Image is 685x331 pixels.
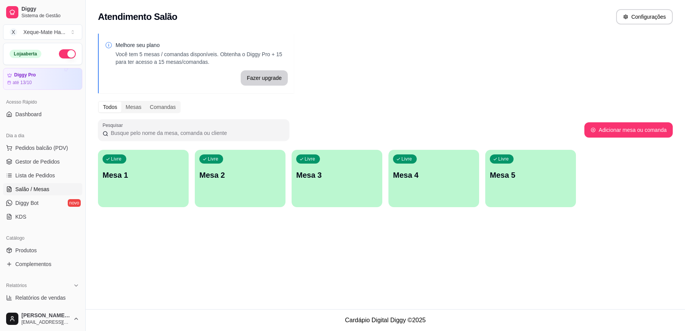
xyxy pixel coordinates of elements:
[3,156,82,168] a: Gestor de Pedidos
[3,310,82,328] button: [PERSON_NAME] e [PERSON_NAME][EMAIL_ADDRESS][DOMAIN_NAME]
[10,50,41,58] div: Loja aberta
[15,199,39,207] span: Diggy Bot
[296,170,378,180] p: Mesa 3
[292,150,382,207] button: LivreMesa 3
[15,294,66,302] span: Relatórios de vendas
[116,50,288,66] p: Você tem 5 mesas / comandas disponíveis. Obtenha o Diggy Pro + 15 para ter acesso a 15 mesas/coma...
[15,110,42,118] span: Dashboard
[59,49,76,58] button: Alterar Status
[103,170,184,180] p: Mesa 1
[15,247,37,254] span: Produtos
[21,312,70,319] span: [PERSON_NAME] e [PERSON_NAME]
[199,170,281,180] p: Mesa 2
[3,183,82,195] a: Salão / Mesas
[14,72,36,78] article: Diggy Pro
[498,156,509,162] p: Livre
[15,172,55,179] span: Lista de Pedidos
[13,80,32,86] article: até 13/10
[208,156,219,162] p: Livre
[3,142,82,154] button: Pedidos balcão (PDV)
[10,28,17,36] span: X
[111,156,122,162] p: Livre
[3,244,82,256] a: Produtos
[490,170,571,180] p: Mesa 5
[15,185,49,193] span: Salão / Mesas
[99,102,121,112] div: Todos
[6,282,27,289] span: Relatórios
[3,211,82,223] a: KDS
[121,102,145,112] div: Mesas
[195,150,285,207] button: LivreMesa 2
[21,13,79,19] span: Sistema de Gestão
[98,11,177,23] h2: Atendimento Salão
[3,258,82,270] a: Complementos
[3,24,82,40] button: Select a team
[393,170,475,180] p: Mesa 4
[21,6,79,13] span: Diggy
[3,305,82,318] a: Relatório de clientes
[108,129,285,137] input: Pesquisar
[616,9,673,24] button: Configurações
[305,156,315,162] p: Livre
[3,197,82,209] a: Diggy Botnovo
[15,158,60,165] span: Gestor de Pedidos
[116,41,288,49] p: Melhore seu plano
[241,70,288,86] button: Fazer upgrade
[401,156,412,162] p: Livre
[3,169,82,182] a: Lista de Pedidos
[485,150,576,207] button: LivreMesa 5
[15,144,68,152] span: Pedidos balcão (PDV)
[3,68,82,90] a: Diggy Proaté 13/10
[3,3,82,21] a: DiggySistema de Gestão
[3,130,82,142] div: Dia a dia
[3,232,82,244] div: Catálogo
[15,260,51,268] span: Complementos
[86,309,685,331] footer: Cardápio Digital Diggy © 2025
[3,108,82,120] a: Dashboard
[21,319,70,325] span: [EMAIL_ADDRESS][DOMAIN_NAME]
[98,150,189,207] button: LivreMesa 1
[146,102,180,112] div: Comandas
[23,28,65,36] div: Xeque-Mate Ha ...
[584,122,673,138] button: Adicionar mesa ou comanda
[15,213,26,221] span: KDS
[388,150,479,207] button: LivreMesa 4
[3,292,82,304] a: Relatórios de vendas
[103,122,126,128] label: Pesquisar
[3,96,82,108] div: Acesso Rápido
